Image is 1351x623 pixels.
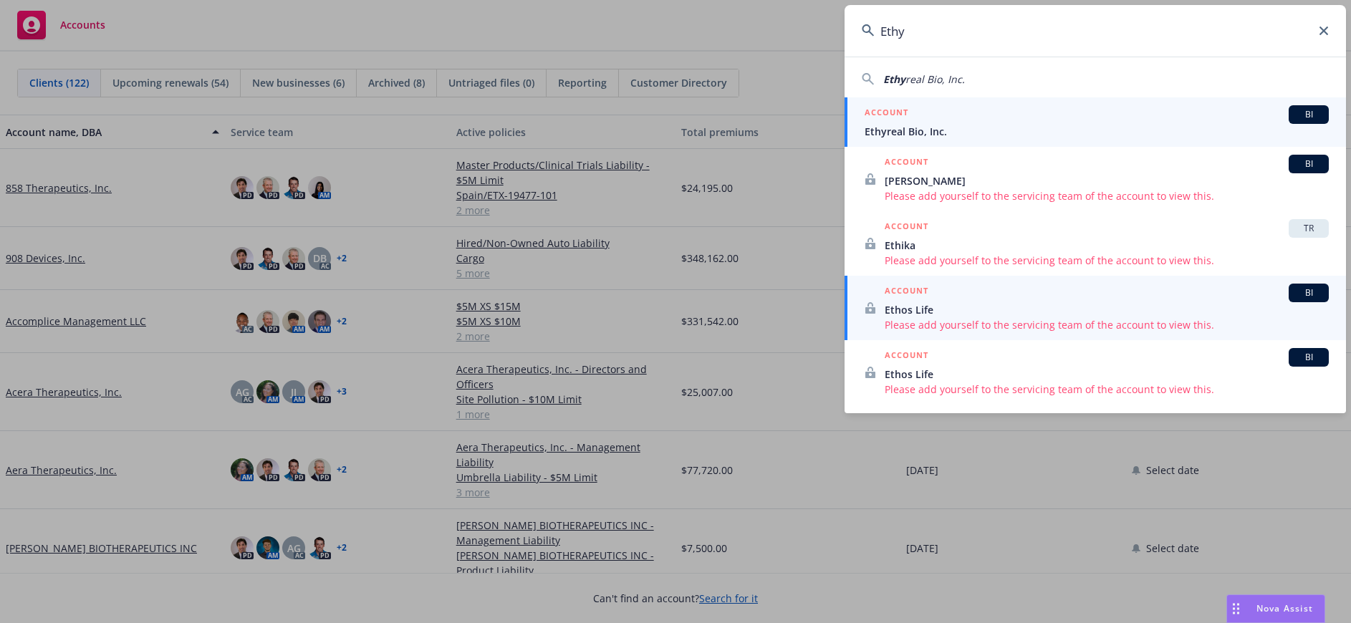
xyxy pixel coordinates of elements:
span: BI [1294,158,1323,170]
a: ACCOUNTBIEthyreal Bio, Inc. [845,97,1346,147]
a: ACCOUNTBIEthos LifePlease add yourself to the servicing team of the account to view this. [845,276,1346,340]
h5: ACCOUNT [885,155,928,172]
span: Please add yourself to the servicing team of the account to view this. [885,317,1329,332]
span: Please add yourself to the servicing team of the account to view this. [885,188,1329,203]
span: [PERSON_NAME] [885,173,1329,188]
h5: ACCOUNT [885,348,928,365]
span: real Bio, Inc. [905,72,965,86]
span: Ethos Life [885,302,1329,317]
a: ACCOUNTTREthikaPlease add yourself to the servicing team of the account to view this. [845,211,1346,276]
span: Nova Assist [1256,602,1313,614]
input: Search... [845,5,1346,57]
span: BI [1294,108,1323,121]
h5: ACCOUNT [865,105,908,122]
span: Ethyreal Bio, Inc. [865,124,1329,139]
span: Ethos Life [885,367,1329,382]
span: BI [1294,351,1323,364]
a: ACCOUNTBIEthos LifePlease add yourself to the servicing team of the account to view this. [845,340,1346,405]
span: Ethika [885,238,1329,253]
button: Nova Assist [1226,594,1325,623]
span: Please add yourself to the servicing team of the account to view this. [885,382,1329,397]
a: ACCOUNTBI[PERSON_NAME]Please add yourself to the servicing team of the account to view this. [845,147,1346,211]
span: Ethy [883,72,905,86]
span: TR [1294,222,1323,235]
span: Please add yourself to the servicing team of the account to view this. [885,253,1329,268]
span: BI [1294,286,1323,299]
h5: ACCOUNT [885,284,928,301]
div: Drag to move [1227,595,1245,622]
h5: ACCOUNT [885,219,928,236]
